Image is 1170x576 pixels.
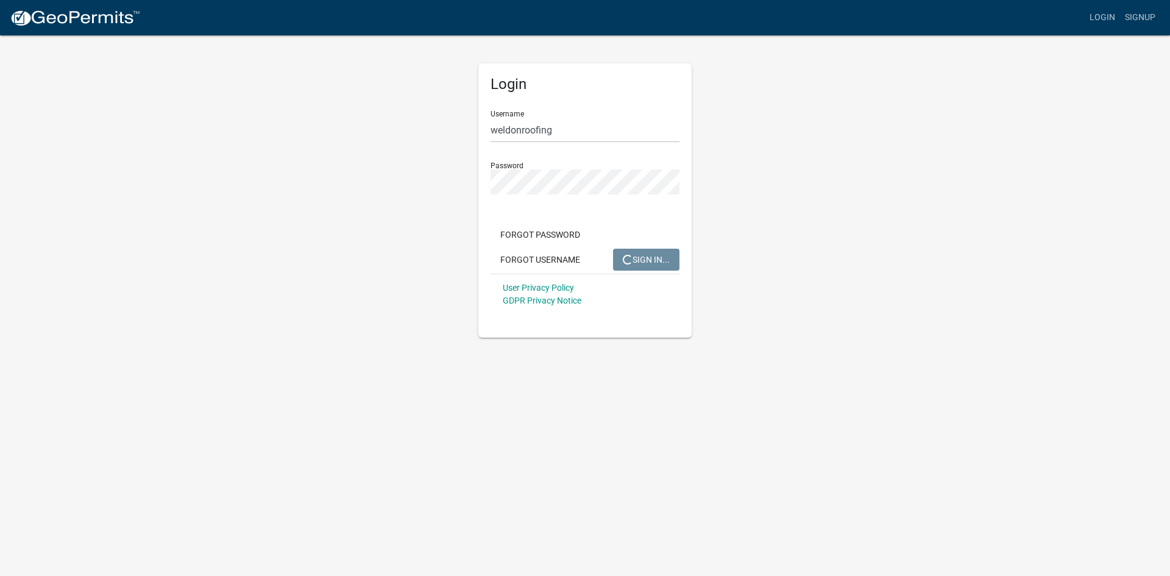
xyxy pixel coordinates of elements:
span: SIGN IN... [623,254,670,264]
a: Login [1085,6,1120,29]
a: GDPR Privacy Notice [503,296,581,305]
button: Forgot Username [491,249,590,271]
h5: Login [491,76,679,93]
a: User Privacy Policy [503,283,574,293]
button: SIGN IN... [613,249,679,271]
button: Forgot Password [491,224,590,246]
a: Signup [1120,6,1160,29]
